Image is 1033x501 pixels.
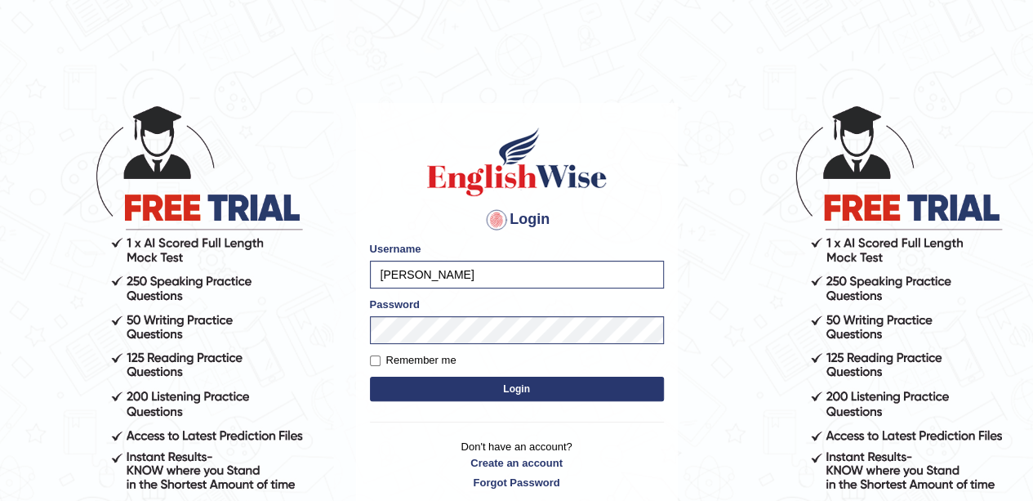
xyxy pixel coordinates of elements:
[370,297,420,312] label: Password
[370,475,664,490] a: Forgot Password
[370,356,381,366] input: Remember me
[370,439,664,490] p: Don't have an account?
[370,241,421,257] label: Username
[370,352,456,369] label: Remember me
[424,125,610,199] img: Logo of English Wise sign in for intelligent practice with AI
[370,455,664,471] a: Create an account
[370,207,664,233] h4: Login
[370,377,664,401] button: Login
